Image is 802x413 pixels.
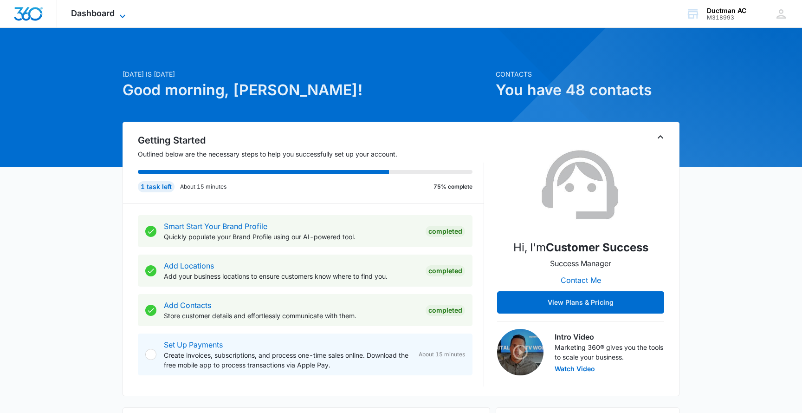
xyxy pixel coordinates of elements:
[164,301,211,310] a: Add Contacts
[497,329,543,375] img: Intro Video
[497,291,664,314] button: View Plans & Pricing
[164,261,214,270] a: Add Locations
[555,331,664,342] h3: Intro Video
[164,350,411,370] p: Create invoices, subscriptions, and process one-time sales online. Download the free mobile app t...
[419,350,465,359] span: About 15 minutes
[534,139,627,232] img: Customer Success
[164,271,418,281] p: Add your business locations to ensure customers know where to find you.
[546,241,648,254] strong: Customer Success
[71,8,115,18] span: Dashboard
[496,79,679,101] h1: You have 48 contacts
[433,183,472,191] p: 75% complete
[138,133,484,147] h2: Getting Started
[164,340,223,349] a: Set Up Payments
[707,7,746,14] div: account name
[138,149,484,159] p: Outlined below are the necessary steps to help you successfully set up your account.
[164,311,418,321] p: Store customer details and effortlessly communicate with them.
[426,265,465,276] div: Completed
[123,79,490,101] h1: Good morning, [PERSON_NAME]!
[555,342,664,362] p: Marketing 360® gives you the tools to scale your business.
[551,269,610,291] button: Contact Me
[555,366,595,372] button: Watch Video
[550,258,611,269] p: Success Manager
[123,69,490,79] p: [DATE] is [DATE]
[426,226,465,237] div: Completed
[426,305,465,316] div: Completed
[164,232,418,242] p: Quickly populate your Brand Profile using our AI-powered tool.
[496,69,679,79] p: Contacts
[513,239,648,256] p: Hi, I'm
[707,14,746,21] div: account id
[655,131,666,143] button: Toggle Collapse
[180,183,226,191] p: About 15 minutes
[164,222,267,231] a: Smart Start Your Brand Profile
[138,181,175,192] div: 1 task left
